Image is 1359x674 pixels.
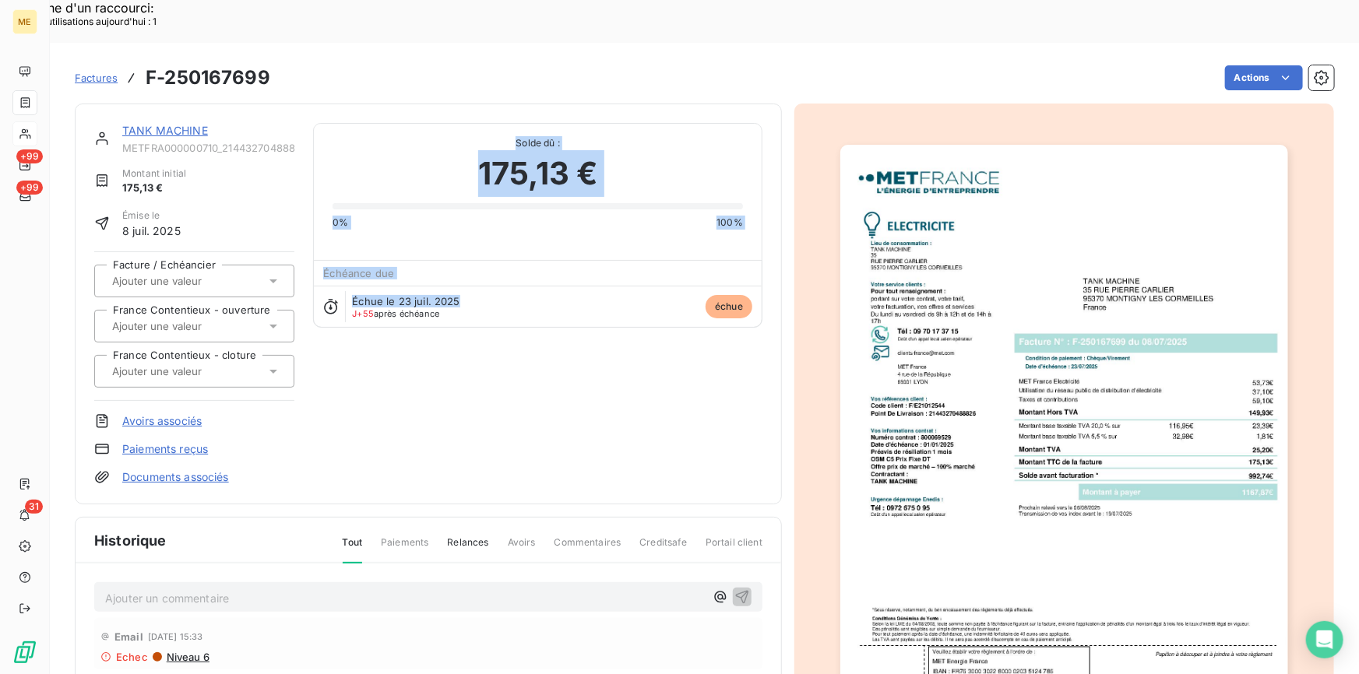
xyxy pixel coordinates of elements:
[114,630,143,643] span: Email
[12,640,37,665] img: Logo LeanPay
[165,651,209,663] span: Niveau 6
[706,295,752,318] span: échue
[111,364,267,378] input: Ajouter une valeur
[122,142,294,154] span: METFRA000000710_21443270488826-CA1
[94,530,167,551] span: Historique
[333,136,743,150] span: Solde dû :
[116,651,148,663] span: Echec
[447,535,488,562] span: Relances
[111,274,267,288] input: Ajouter une valeur
[352,308,374,319] span: J+55
[381,535,428,562] span: Paiements
[75,72,118,84] span: Factures
[75,70,118,86] a: Factures
[111,319,267,333] input: Ajouter une valeur
[352,309,439,318] span: après échéance
[706,535,762,562] span: Portail client
[122,441,208,457] a: Paiements reçus
[1225,65,1303,90] button: Actions
[716,216,743,230] span: 100%
[122,223,181,239] span: 8 juil. 2025
[1306,621,1343,658] div: Open Intercom Messenger
[352,295,459,307] span: Échue le 23 juil. 2025
[122,167,186,181] span: Montant initial
[555,535,621,562] span: Commentaires
[508,535,536,562] span: Avoirs
[16,181,43,195] span: +99
[146,64,270,92] h3: F-250167699
[122,413,202,429] a: Avoirs associés
[122,124,208,137] a: TANK MACHINE
[122,181,186,196] span: 175,13 €
[122,469,229,485] a: Documents associés
[333,216,348,230] span: 0%
[639,535,687,562] span: Creditsafe
[343,535,363,563] span: Tout
[122,209,181,223] span: Émise le
[478,150,597,197] span: 175,13 €
[25,500,43,514] span: 31
[323,267,394,279] span: Échéance due
[148,632,203,641] span: [DATE] 15:33
[16,149,43,163] span: +99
